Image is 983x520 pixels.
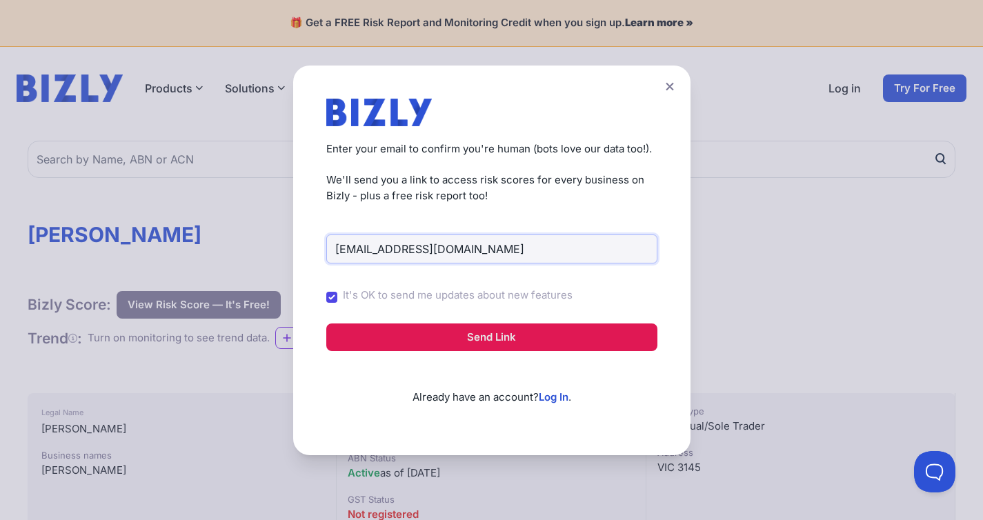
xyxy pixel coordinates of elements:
[326,172,657,203] p: We'll send you a link to access risk scores for every business on Bizly - plus a free risk report...
[539,390,568,403] a: Log In
[326,323,657,351] button: Send Link
[326,141,657,157] p: Enter your email to confirm you're human (bots love our data too!).
[326,368,657,406] p: Already have an account? .
[343,288,573,303] label: It's OK to send me updates about new features
[326,99,433,126] img: bizly_logo.svg
[914,451,955,492] iframe: Toggle Customer Support
[326,234,657,263] input: Email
